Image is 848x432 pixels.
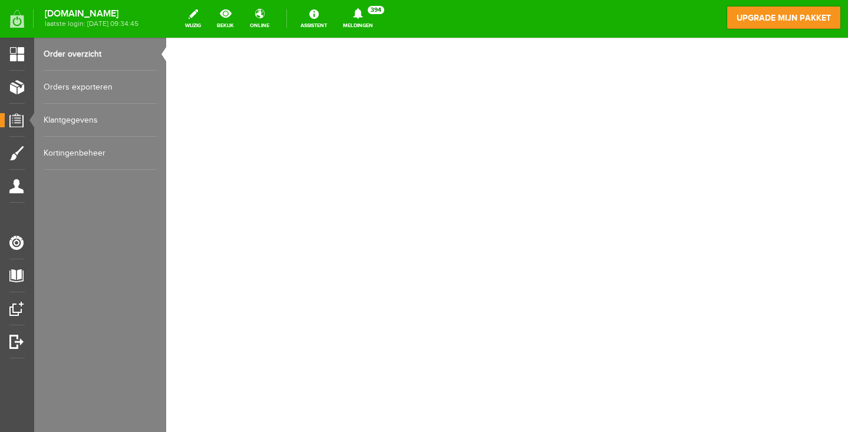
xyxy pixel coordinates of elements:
a: Order overzicht [44,38,157,71]
a: Klantgegevens [44,104,157,137]
a: wijzig [178,6,208,32]
a: Meldingen394 [336,6,380,32]
a: bekijk [210,6,241,32]
a: Assistent [293,6,334,32]
strong: [DOMAIN_NAME] [45,11,138,17]
span: 394 [368,6,384,14]
span: laatste login: [DATE] 09:34:45 [45,21,138,27]
a: upgrade mijn pakket [727,6,841,29]
a: Kortingenbeheer [44,137,157,170]
a: online [243,6,276,32]
a: Orders exporteren [44,71,157,104]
